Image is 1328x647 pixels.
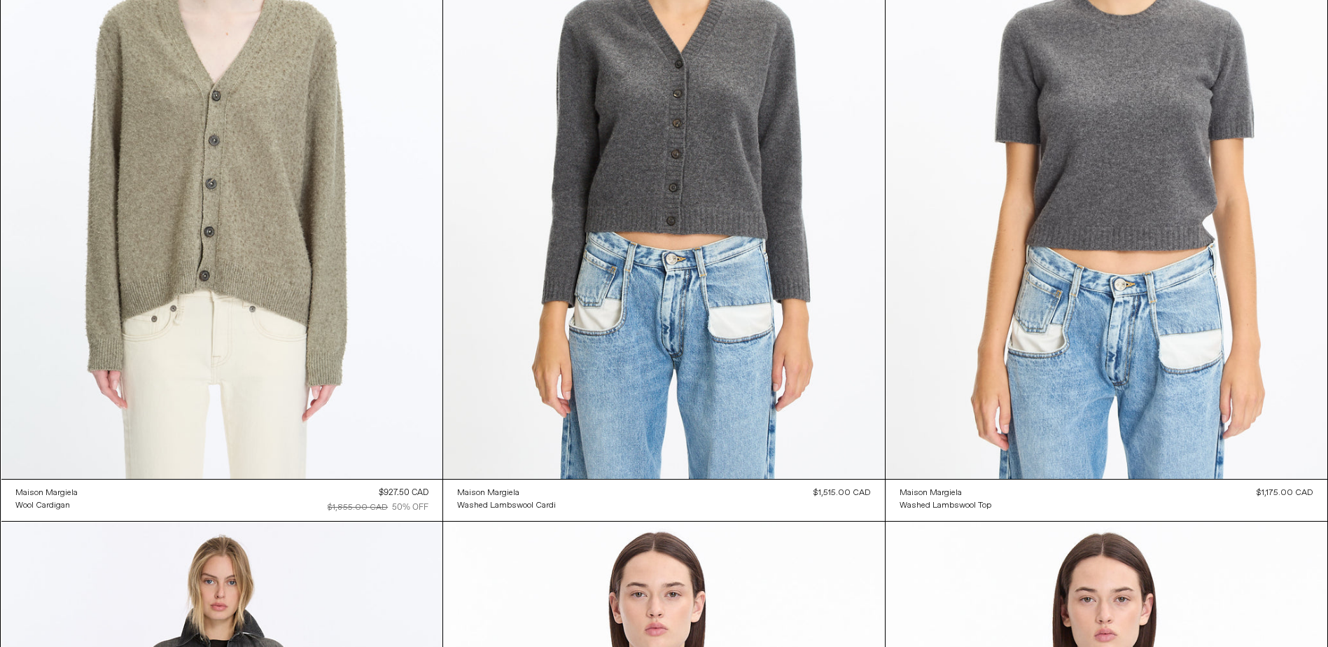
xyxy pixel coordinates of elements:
[900,487,962,499] div: Maison Margiela
[15,500,70,512] div: Wool Cardigan
[457,500,556,512] div: Washed Lambswool Cardi
[379,487,428,499] div: $927.50 CAD
[15,499,78,512] a: Wool Cardigan
[900,500,991,512] div: Washed Lambswool Top
[15,487,78,499] a: Maison Margiela
[15,487,78,499] div: Maison Margiela
[457,487,519,499] div: Maison Margiela
[900,487,991,499] a: Maison Margiela
[457,499,556,512] a: Washed Lambswool Cardi
[813,487,871,499] div: $1,515.00 CAD
[457,487,556,499] a: Maison Margiela
[1257,487,1313,499] div: $1,175.00 CAD
[392,501,428,514] div: 50% OFF
[900,499,991,512] a: Washed Lambswool Top
[328,501,388,514] div: $1,855.00 CAD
